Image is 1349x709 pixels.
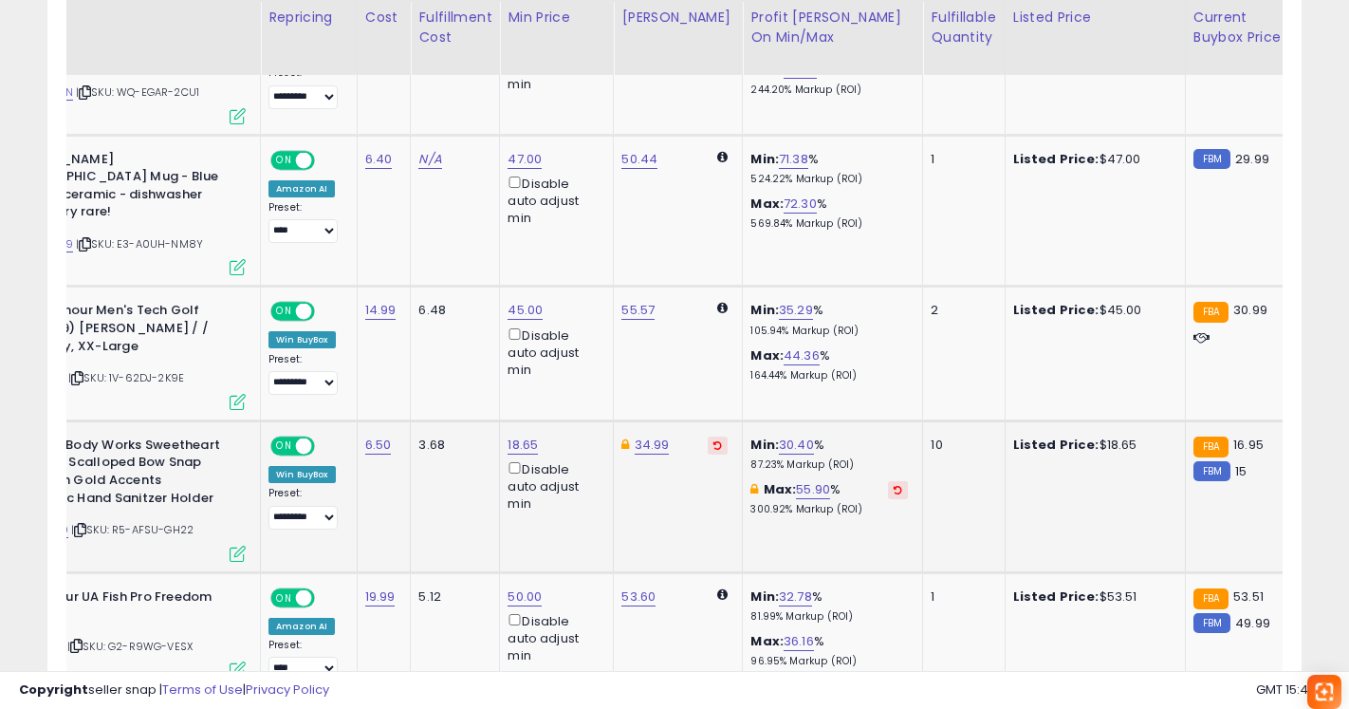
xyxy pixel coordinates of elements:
[779,301,813,320] a: 35.29
[1256,681,1330,699] span: 2025-10-10 15:41 GMT
[750,217,908,231] p: 569.84% Markup (ROI)
[4,302,234,360] b: Under Armour Men's Tech Golf Polo, (539) [PERSON_NAME] / / Pitch Gray, XX-Large
[750,150,779,168] b: Min:
[19,681,329,700] div: seller snap | |
[750,610,908,624] p: 81.99% Markup (ROI)
[365,436,392,455] a: 6.50
[418,302,485,319] div: 6.48
[750,633,908,668] div: %
[750,301,779,319] b: Min:
[931,588,989,606] div: 1
[750,436,779,454] b: Min:
[508,8,605,28] div: Min Price
[268,466,336,483] div: Win BuyBox
[508,458,599,513] div: Disable auto adjust min
[779,588,812,606] a: 32.78
[312,438,342,454] span: OFF
[750,151,908,186] div: %
[1013,301,1100,319] b: Listed Price:
[268,66,342,109] div: Preset:
[162,681,243,699] a: Terms of Use
[621,8,734,28] div: [PERSON_NAME]
[268,201,342,244] div: Preset:
[750,369,908,382] p: 164.44% Markup (ROI)
[784,346,820,365] a: 44.36
[1233,436,1264,454] span: 16.95
[508,610,599,665] div: Disable auto adjust min
[1193,437,1229,457] small: FBA
[1013,436,1100,454] b: Listed Price:
[750,346,784,364] b: Max:
[750,8,915,47] div: Profit [PERSON_NAME] on Min/Max
[67,639,193,654] span: | SKU: G2-R9WG-VESX
[750,632,784,650] b: Max:
[1013,151,1171,168] div: $47.00
[750,84,908,97] p: 244.20% Markup (ROI)
[365,301,397,320] a: 14.99
[365,588,396,606] a: 19.99
[508,301,543,320] a: 45.00
[750,503,908,516] p: 300.92% Markup (ROI)
[68,370,184,385] span: | SKU: 1V-62DJ-2K9E
[1193,149,1230,169] small: FBM
[418,8,491,47] div: Fulfillment Cost
[508,325,599,380] div: Disable auto adjust min
[621,301,655,320] a: 55.57
[1233,301,1267,319] span: 30.99
[1013,588,1100,606] b: Listed Price:
[1235,150,1269,168] span: 29.99
[272,438,296,454] span: ON
[1235,462,1247,480] span: 15
[76,84,199,100] span: | SKU: WQ-EGAR-2CU1
[779,436,814,455] a: 30.40
[1193,461,1230,481] small: FBM
[508,436,538,455] a: 18.65
[931,302,989,319] div: 2
[268,331,336,348] div: Win BuyBox
[750,196,908,231] div: %
[796,480,830,499] a: 55.90
[418,437,485,454] div: 3.68
[750,481,908,516] div: %
[750,588,908,624] div: %
[4,437,234,512] b: Bath and Body Works Sweetheart Song Pink Scalloped Bow Snap Case With Gold Accents Pocketbac Hand...
[750,173,908,186] p: 524.22% Markup (ROI)
[272,152,296,168] span: ON
[779,150,808,169] a: 71.38
[750,195,784,213] b: Max:
[750,458,908,472] p: 87.23% Markup (ROI)
[246,681,329,699] a: Privacy Policy
[268,487,342,530] div: Preset:
[272,589,296,606] span: ON
[1013,150,1100,168] b: Listed Price:
[931,437,989,454] div: 10
[268,618,335,635] div: Amazon AI
[418,150,441,169] a: N/A
[750,347,908,382] div: %
[76,236,203,252] span: | SKU: E3-A0UH-NM8Y
[784,195,817,214] a: 72.30
[1013,588,1171,606] div: $53.51
[635,436,670,455] a: 34.99
[621,150,657,169] a: 50.44
[784,632,814,651] a: 36.16
[19,681,88,699] strong: Copyright
[1013,8,1177,28] div: Listed Price
[4,151,234,226] b: [PERSON_NAME] [GEOGRAPHIC_DATA] Mug - Blue interior - ceramic - dishwasher safe! - very rare!
[931,8,996,47] div: Fulfillable Quantity
[312,589,342,606] span: OFF
[71,522,194,537] span: | SKU: R5-AFSU-GH22
[365,150,393,169] a: 6.40
[312,304,342,320] span: OFF
[1013,437,1171,454] div: $18.65
[508,173,599,228] div: Disable auto adjust min
[272,304,296,320] span: ON
[1193,8,1291,47] div: Current Buybox Price
[750,325,908,338] p: 105.94% Markup (ROI)
[508,150,542,169] a: 47.00
[268,639,342,681] div: Preset:
[750,61,908,96] div: %
[268,353,342,396] div: Preset:
[750,302,908,337] div: %
[1193,302,1229,323] small: FBA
